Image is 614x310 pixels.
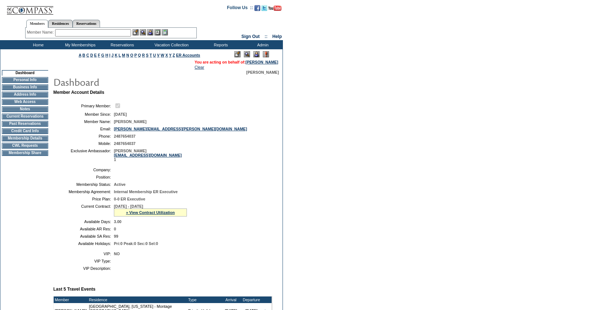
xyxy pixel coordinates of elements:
[27,29,55,35] div: Member Name:
[246,70,279,74] span: [PERSON_NAME]
[161,53,164,57] a: W
[162,29,168,35] img: b_calculator.gif
[56,141,111,146] td: Mobile:
[261,5,267,11] img: Follow us on Twitter
[105,53,108,57] a: H
[221,296,241,303] td: Arrival
[114,234,118,238] span: 99
[56,112,111,116] td: Member Since:
[56,149,111,162] td: Exclusive Ambassador:
[2,150,48,156] td: Membership Share
[56,119,111,124] td: Member Name:
[56,219,111,224] td: Available Days:
[114,252,120,256] span: NO
[165,53,168,57] a: X
[56,127,111,131] td: Email:
[157,53,160,57] a: V
[154,29,161,35] img: Reservations
[254,7,260,12] a: Become our fan on Facebook
[2,70,48,76] td: Dashboard
[187,296,220,303] td: Type
[94,53,97,57] a: E
[114,227,116,231] span: 0
[114,182,126,187] span: Active
[2,77,48,83] td: Personal Info
[254,5,260,11] img: Become our fan on Facebook
[265,34,268,39] span: ::
[253,51,260,57] img: Impersonate
[114,134,135,138] span: 2487654037
[2,92,48,97] td: Address Info
[114,219,122,224] span: 3.00
[234,51,241,57] img: Edit Mode
[2,114,48,119] td: Current Reservations
[16,40,58,49] td: Home
[227,4,253,13] td: Follow Us ::
[54,296,88,303] td: Member
[56,190,111,194] td: Membership Agreement:
[2,121,48,127] td: Past Reservations
[115,53,118,57] a: K
[2,106,48,112] td: Notes
[56,241,111,246] td: Available Holidays:
[109,53,110,57] a: I
[140,29,146,35] img: View
[56,182,111,187] td: Membership Status:
[150,53,152,57] a: T
[79,53,81,57] a: A
[88,296,187,303] td: Residence
[114,197,145,201] span: 0-0 ER Executive
[58,40,100,49] td: My Memberships
[146,53,149,57] a: S
[142,40,199,49] td: Vacation Collection
[114,127,247,131] a: [PERSON_NAME][EMAIL_ADDRESS][PERSON_NAME][DOMAIN_NAME]
[244,51,250,57] img: View Mode
[56,259,111,263] td: VIP Type:
[241,40,283,49] td: Admin
[90,53,93,57] a: D
[133,29,139,35] img: b_edit.gif
[114,241,158,246] span: Pri:0 Peak:0 Sec:0 Sel:0
[142,53,145,57] a: R
[119,53,121,57] a: L
[134,53,137,57] a: P
[86,53,89,57] a: C
[2,128,48,134] td: Credit Card Info
[195,65,204,69] a: Clear
[56,234,111,238] td: Available SA Res:
[176,53,200,57] a: ER Accounts
[241,296,262,303] td: Departure
[53,287,95,292] b: Last 5 Travel Events
[261,7,267,12] a: Follow us on Twitter
[126,53,129,57] a: N
[2,135,48,141] td: Membership Details
[56,168,111,172] td: Company:
[56,204,111,217] td: Current Contract:
[173,53,175,57] a: Z
[56,175,111,179] td: Position:
[246,60,278,64] a: [PERSON_NAME]
[111,53,114,57] a: J
[138,53,141,57] a: Q
[272,34,282,39] a: Help
[56,266,111,271] td: VIP Description:
[126,210,175,215] a: » View Contract Utilization
[53,74,199,89] img: pgTtlDashboard.gif
[98,53,100,57] a: F
[2,84,48,90] td: Business Info
[122,53,125,57] a: M
[114,112,127,116] span: [DATE]
[26,20,49,28] a: Members
[56,197,111,201] td: Price Plan:
[114,119,146,124] span: [PERSON_NAME]
[53,90,104,95] b: Member Account Details
[268,5,281,11] img: Subscribe to our YouTube Channel
[114,190,178,194] span: Internal Membership ER Executive
[101,53,104,57] a: G
[2,143,48,149] td: CWL Requests
[169,53,172,57] a: Y
[56,252,111,256] td: VIP:
[114,149,182,162] span: [PERSON_NAME] 1
[114,153,182,157] a: [EMAIL_ADDRESS][DOMAIN_NAME]
[195,60,278,64] span: You are acting on behalf of:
